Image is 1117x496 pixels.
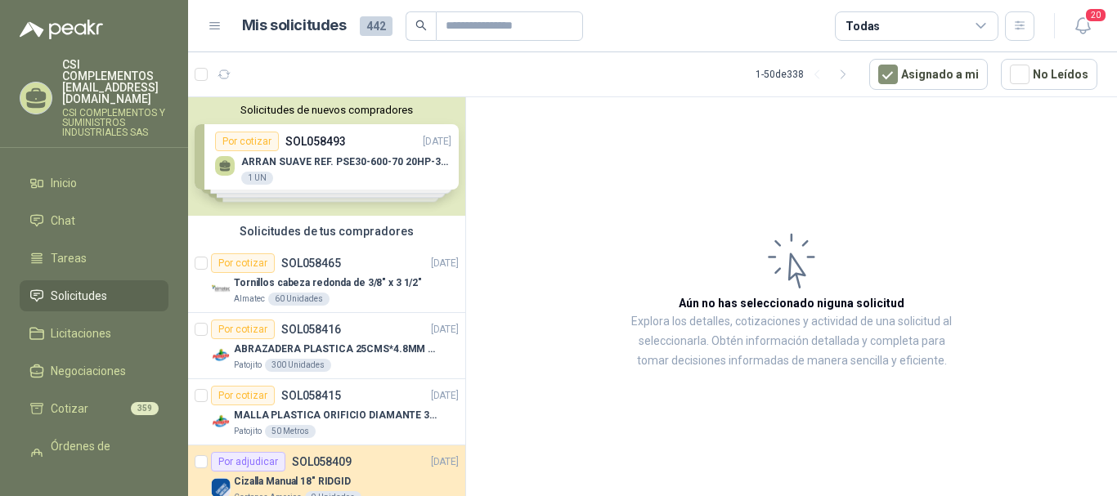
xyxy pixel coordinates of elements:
p: Explora los detalles, cotizaciones y actividad de una solicitud al seleccionarla. Obtén informaci... [630,312,953,371]
a: Cotizar359 [20,393,168,424]
a: Por cotizarSOL058416[DATE] Company LogoABRAZADERA PLASTICA 25CMS*4.8MM NEGRAPatojito300 Unidades [188,313,465,379]
a: Por cotizarSOL058465[DATE] Company LogoTornillos cabeza redonda de 3/8" x 3 1/2"Almatec60 Unidades [188,247,465,313]
p: CSI COMPLEMENTOS [EMAIL_ADDRESS][DOMAIN_NAME] [62,59,168,105]
div: 60 Unidades [268,293,330,306]
a: Solicitudes [20,280,168,311]
button: Asignado a mi [869,59,988,90]
p: SOL058415 [281,390,341,401]
span: Solicitudes [51,287,107,305]
span: Negociaciones [51,362,126,380]
p: Almatec [234,293,265,306]
img: Company Logo [211,412,231,431]
p: SOL058416 [281,324,341,335]
div: Todas [846,17,880,35]
p: CSI COMPLEMENTOS Y SUMINISTROS INDUSTRIALES SAS [62,108,168,137]
h1: Mis solicitudes [242,14,347,38]
div: 1 - 50 de 338 [756,61,856,87]
div: 50 Metros [265,425,316,438]
p: [DATE] [431,388,459,404]
div: Por cotizar [211,253,275,273]
a: Chat [20,205,168,236]
a: Negociaciones [20,355,168,387]
span: Cotizar [51,400,88,418]
a: Licitaciones [20,318,168,349]
button: Solicitudes de nuevos compradores [195,104,459,116]
span: Órdenes de Compra [51,437,153,473]
a: Por cotizarSOL058415[DATE] Company LogoMALLA PLASTICA ORIFICIO DIAMANTE 3MMPatojito50 Metros [188,379,465,445]
a: Inicio [20,168,168,199]
button: No Leídos [1001,59,1097,90]
p: SOL058409 [292,456,352,467]
div: 300 Unidades [265,359,331,372]
p: [DATE] [431,256,459,271]
span: Tareas [51,249,87,267]
div: Por cotizar [211,386,275,405]
p: [DATE] [431,322,459,337]
p: Patojito [234,425,262,438]
button: 20 [1068,11,1097,41]
span: Inicio [51,174,77,192]
p: Cizalla Manual 18" RIDGID [234,474,351,489]
img: Company Logo [211,346,231,365]
span: search [415,20,427,31]
div: Solicitudes de tus compradores [188,216,465,247]
p: SOL058465 [281,257,341,269]
a: Órdenes de Compra [20,431,168,480]
span: 442 [360,16,393,36]
span: 359 [131,402,159,415]
p: [DATE] [431,454,459,470]
a: Tareas [20,243,168,274]
span: Chat [51,212,75,230]
div: Solicitudes de nuevos compradoresPor cotizarSOL058493[DATE] ARRAN SUAVE REF. PSE30-600-70 20HP-30... [188,97,465,216]
img: Company Logo [211,279,231,299]
span: 20 [1084,7,1107,23]
span: Licitaciones [51,324,111,342]
p: Tornillos cabeza redonda de 3/8" x 3 1/2" [234,275,422,291]
h3: Aún no has seleccionado niguna solicitud [679,294,904,312]
p: Patojito [234,359,262,372]
p: ABRAZADERA PLASTICA 25CMS*4.8MM NEGRA [234,342,437,357]
div: Por cotizar [211,319,275,339]
p: MALLA PLASTICA ORIFICIO DIAMANTE 3MM [234,408,437,423]
div: Por adjudicar [211,452,285,471]
img: Logo peakr [20,20,103,39]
